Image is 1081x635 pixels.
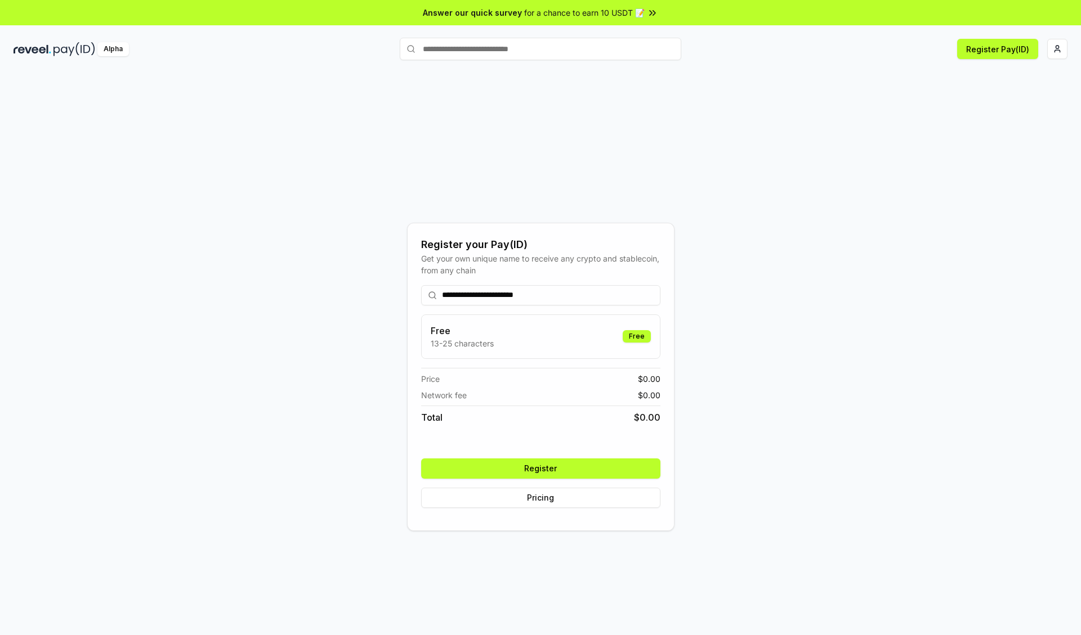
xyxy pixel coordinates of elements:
[423,7,522,19] span: Answer our quick survey
[53,42,95,56] img: pay_id
[421,237,660,253] div: Register your Pay(ID)
[421,253,660,276] div: Get your own unique name to receive any crypto and stablecoin, from any chain
[957,39,1038,59] button: Register Pay(ID)
[638,373,660,385] span: $ 0.00
[97,42,129,56] div: Alpha
[431,337,494,349] p: 13-25 characters
[524,7,645,19] span: for a chance to earn 10 USDT 📝
[14,42,51,56] img: reveel_dark
[623,330,651,343] div: Free
[421,373,440,385] span: Price
[634,411,660,424] span: $ 0.00
[431,324,494,337] h3: Free
[421,488,660,508] button: Pricing
[421,389,467,401] span: Network fee
[421,411,443,424] span: Total
[421,458,660,479] button: Register
[638,389,660,401] span: $ 0.00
